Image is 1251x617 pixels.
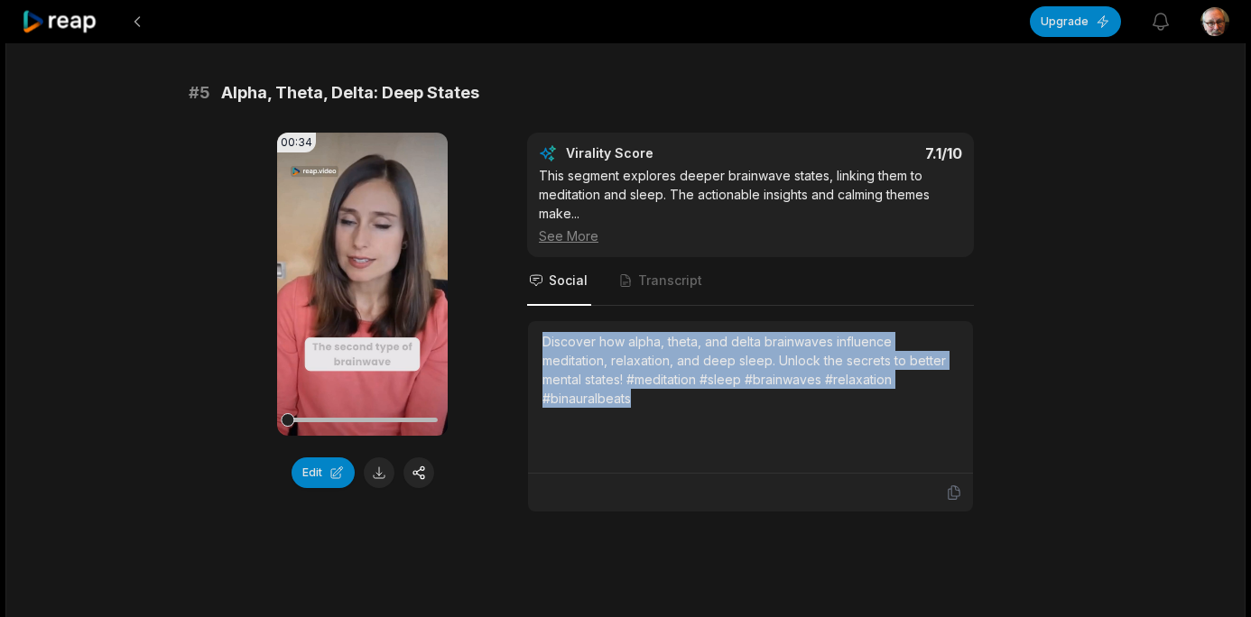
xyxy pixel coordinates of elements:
[566,144,760,162] div: Virality Score
[549,272,588,290] span: Social
[221,80,479,106] span: Alpha, Theta, Delta: Deep States
[292,457,355,488] button: Edit
[527,257,974,306] nav: Tabs
[539,166,962,245] div: This segment explores deeper brainwave states, linking them to meditation and sleep. The actionab...
[539,226,962,245] div: See More
[769,144,963,162] div: 7.1 /10
[638,272,702,290] span: Transcript
[277,133,448,436] video: Your browser does not support mp4 format.
[1030,6,1121,37] button: Upgrade
[542,332,959,408] div: Discover how alpha, theta, and delta brainwaves influence meditation, relaxation, and deep sleep....
[189,80,210,106] span: # 5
